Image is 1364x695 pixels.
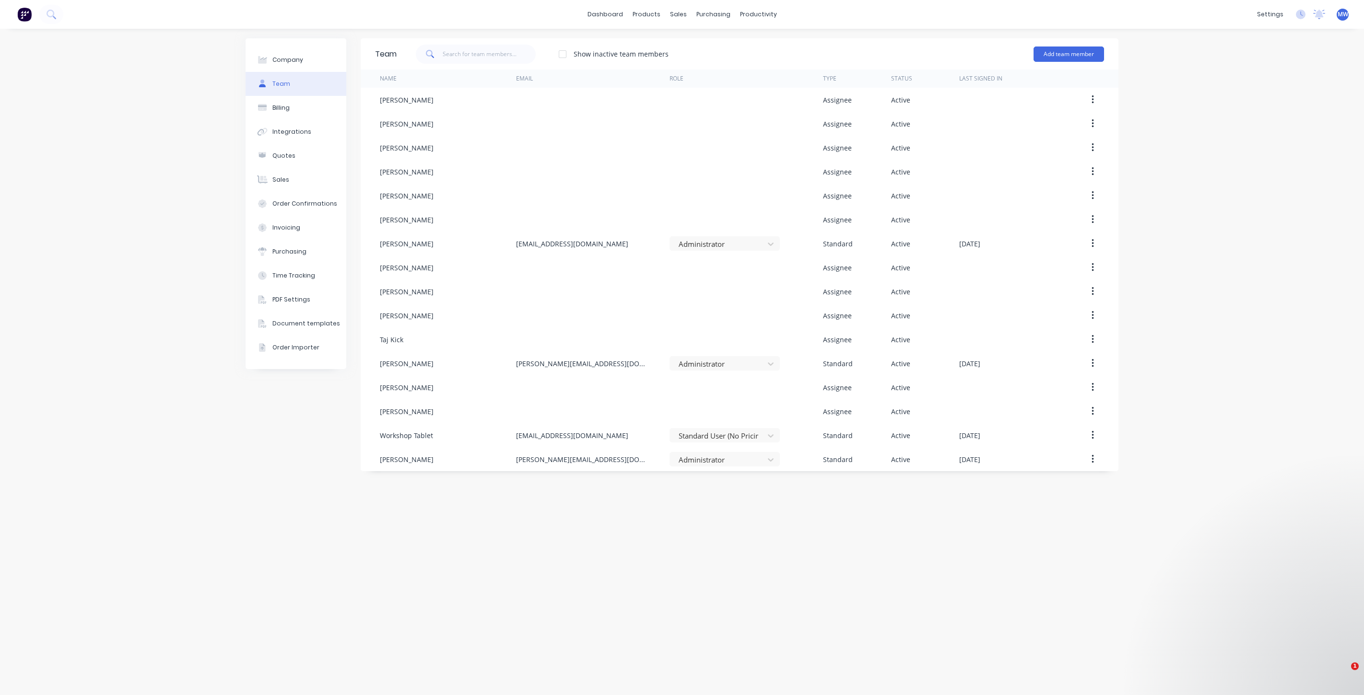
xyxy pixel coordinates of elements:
button: Time Tracking [246,264,346,288]
div: [DATE] [959,454,980,464]
div: Sales [272,175,289,184]
div: [PERSON_NAME][EMAIL_ADDRESS][DOMAIN_NAME] [516,454,650,464]
div: Active [891,382,910,393]
div: Invoicing [272,223,300,232]
span: MW [1338,10,1348,19]
div: Assignee [823,167,852,177]
div: Email [516,74,533,83]
div: Team [272,80,290,88]
div: Integrations [272,127,311,136]
div: Active [891,167,910,177]
div: Type [823,74,836,83]
div: Assignee [823,287,852,297]
div: Active [891,191,910,201]
div: Standard [823,239,853,249]
div: [EMAIL_ADDRESS][DOMAIN_NAME] [516,239,628,249]
div: [PERSON_NAME] [380,95,434,105]
div: Active [891,311,910,321]
div: Active [891,454,910,464]
button: Company [246,48,346,72]
div: Show inactive team members [574,49,669,59]
div: [PERSON_NAME] [380,382,434,393]
button: Document templates [246,312,346,336]
iframe: Intercom live chat [1331,662,1354,685]
div: Role [670,74,683,83]
div: [PERSON_NAME] [380,454,434,464]
div: [PERSON_NAME] [380,239,434,249]
div: Last signed in [959,74,1002,83]
div: Active [891,215,910,225]
div: Assignee [823,191,852,201]
button: Purchasing [246,240,346,264]
div: Active [891,430,910,440]
div: [PERSON_NAME] [380,311,434,321]
div: Workshop Tablet [380,430,433,440]
div: PDF Settings [272,295,310,304]
div: Active [891,406,910,417]
div: Active [891,119,910,129]
div: Name [380,74,397,83]
div: Quotes [272,151,295,160]
div: [PERSON_NAME][EMAIL_ADDRESS][DOMAIN_NAME] [516,359,650,369]
div: [PERSON_NAME] [380,263,434,273]
div: Taj Kick [380,335,403,345]
button: PDF Settings [246,288,346,312]
div: Assignee [823,263,852,273]
div: Standard [823,359,853,369]
button: Integrations [246,120,346,144]
div: Assignee [823,215,852,225]
div: Assignee [823,406,852,417]
div: Assignee [823,311,852,321]
div: Standard [823,454,853,464]
div: sales [665,7,692,22]
div: Purchasing [272,247,306,256]
div: Assignee [823,143,852,153]
a: dashboard [583,7,628,22]
button: Order Confirmations [246,192,346,216]
div: Order Importer [272,343,319,352]
div: [PERSON_NAME] [380,287,434,297]
div: productivity [735,7,782,22]
div: Assignee [823,95,852,105]
button: Sales [246,168,346,192]
div: [PERSON_NAME] [380,119,434,129]
div: [PERSON_NAME] [380,215,434,225]
div: Assignee [823,119,852,129]
div: [PERSON_NAME] [380,143,434,153]
div: Active [891,143,910,153]
div: Active [891,359,910,369]
div: [DATE] [959,430,980,440]
span: 1 [1351,662,1359,670]
div: Order Confirmations [272,199,337,208]
img: Factory [17,7,32,22]
button: Order Importer [246,336,346,359]
button: Add team member [1034,46,1104,62]
div: Standard [823,430,853,440]
div: [PERSON_NAME] [380,359,434,369]
div: Company [272,56,303,64]
div: purchasing [692,7,735,22]
button: Quotes [246,144,346,168]
div: Assignee [823,335,852,345]
div: Time Tracking [272,271,315,280]
div: products [628,7,665,22]
div: Active [891,239,910,249]
div: [PERSON_NAME] [380,191,434,201]
div: Document templates [272,319,340,328]
div: [DATE] [959,239,980,249]
input: Search for team members... [443,45,536,64]
div: settings [1252,7,1288,22]
div: Active [891,263,910,273]
button: Billing [246,96,346,120]
div: Billing [272,104,290,112]
button: Invoicing [246,216,346,240]
div: Status [891,74,912,83]
div: Assignee [823,382,852,393]
div: Active [891,335,910,345]
div: Active [891,95,910,105]
button: Team [246,72,346,96]
div: Active [891,287,910,297]
div: [PERSON_NAME] [380,406,434,417]
div: [PERSON_NAME] [380,167,434,177]
div: [EMAIL_ADDRESS][DOMAIN_NAME] [516,430,628,440]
